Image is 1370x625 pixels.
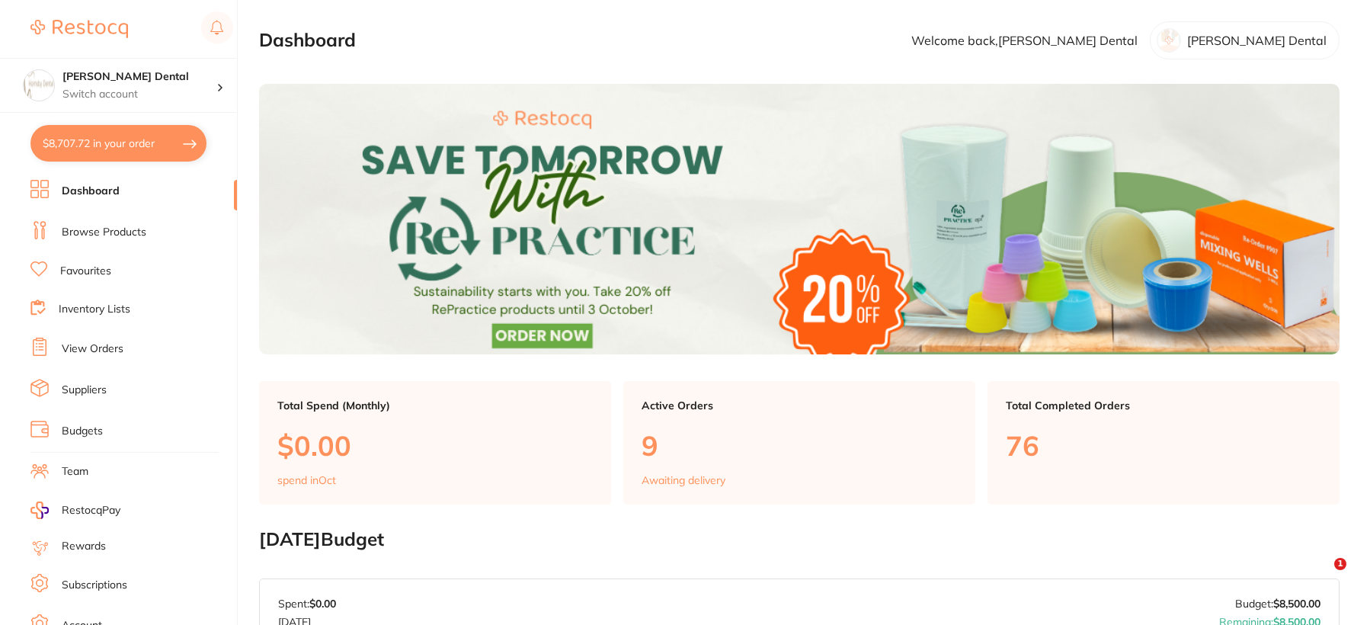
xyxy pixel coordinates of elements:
[642,399,957,412] p: Active Orders
[642,474,725,486] p: Awaiting delivery
[62,424,103,439] a: Budgets
[1006,399,1321,412] p: Total Completed Orders
[1334,558,1346,570] span: 1
[623,381,975,505] a: Active Orders9Awaiting delivery
[277,399,593,412] p: Total Spend (Monthly)
[62,225,146,240] a: Browse Products
[642,430,957,461] p: 9
[259,529,1340,550] h2: [DATE] Budget
[987,381,1340,505] a: Total Completed Orders76
[1187,34,1327,47] p: [PERSON_NAME] Dental
[30,125,206,162] button: $8,707.72 in your order
[30,502,120,519] a: RestocqPay
[30,20,128,38] img: Restocq Logo
[60,264,111,279] a: Favourites
[259,30,356,51] h2: Dashboard
[259,381,611,505] a: Total Spend (Monthly)$0.00spend inOct
[62,578,127,593] a: Subscriptions
[59,302,130,317] a: Inventory Lists
[30,502,49,519] img: RestocqPay
[62,87,216,102] p: Switch account
[62,383,107,398] a: Suppliers
[1273,597,1320,611] strong: $8,500.00
[62,184,120,199] a: Dashboard
[911,34,1138,47] p: Welcome back, [PERSON_NAME] Dental
[62,341,123,357] a: View Orders
[1235,598,1320,610] p: Budget:
[1303,558,1340,595] iframe: Intercom live chat
[278,598,336,610] p: Spent:
[62,69,216,85] h4: Hornsby Dental
[259,84,1340,354] img: Dashboard
[277,474,336,486] p: spend in Oct
[309,597,336,611] strong: $0.00
[1006,430,1321,461] p: 76
[62,503,120,518] span: RestocqPay
[24,70,54,101] img: Hornsby Dental
[62,539,106,554] a: Rewards
[30,11,128,46] a: Restocq Logo
[62,464,88,479] a: Team
[277,430,593,461] p: $0.00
